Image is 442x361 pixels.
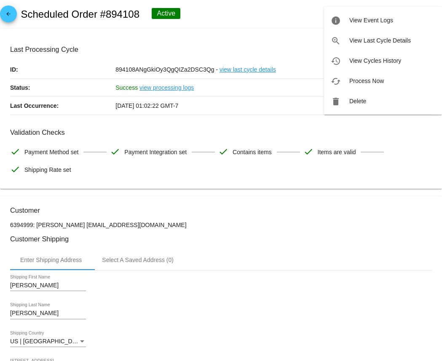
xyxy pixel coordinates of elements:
span: View Cycles History [349,57,401,64]
span: Delete [349,98,366,104]
span: View Last Cycle Details [349,37,411,44]
mat-icon: info [331,16,341,26]
mat-icon: cached [331,76,341,86]
mat-icon: delete [331,96,341,107]
span: Process Now [349,78,384,84]
span: View Event Logs [349,17,393,24]
mat-icon: history [331,56,341,66]
mat-icon: zoom_in [331,36,341,46]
